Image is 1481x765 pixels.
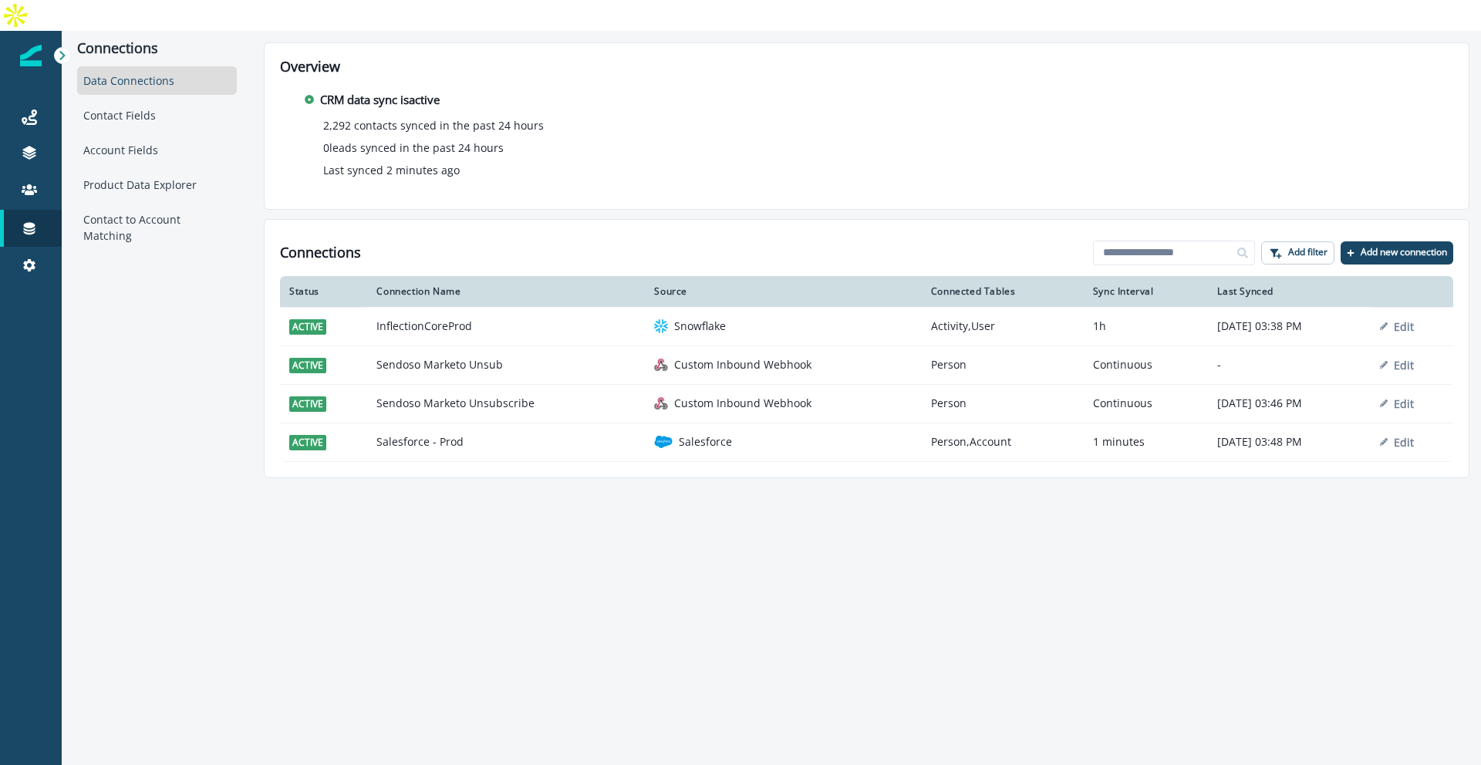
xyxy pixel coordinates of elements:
p: [DATE] 03:48 PM [1217,434,1361,450]
p: Edit [1394,396,1414,411]
td: Person [922,345,1084,384]
p: Snowflake [674,318,726,334]
p: 2,292 contacts synced in the past 24 hours [323,117,544,133]
div: Account Fields [77,136,237,164]
p: Connections [77,40,237,57]
p: - [1217,357,1361,372]
div: Contact to Account Matching [77,205,237,250]
span: active [289,435,326,450]
td: 1 minutes [1084,423,1209,461]
div: Connection Name [376,285,636,298]
td: Sendoso Marketo Unsub [367,345,645,384]
p: Add filter [1288,247,1328,258]
div: Last Synced [1217,285,1361,298]
div: Status [289,285,358,298]
img: snowflake [654,319,668,333]
td: InflectionCoreProd [367,307,645,345]
p: Custom Inbound Webhook [674,396,811,411]
div: Product Data Explorer [77,170,237,199]
div: Contact Fields [77,101,237,130]
span: active [289,358,326,373]
div: Data Connections [77,66,237,95]
td: Sendoso Marketo Unsubscribe [367,384,645,423]
button: Edit [1380,358,1414,372]
p: Salesforce [679,434,732,450]
p: [DATE] 03:38 PM [1217,318,1361,334]
img: Inflection [20,45,42,66]
a: activeSendoso Marketo Unsubgeneric inbound webhookCustom Inbound WebhookPersonContinuous-Edit [280,345,1453,384]
h2: Overview [280,59,1453,76]
a: activeSalesforce - ProdsalesforceSalesforcePerson,Account1 minutes[DATE] 03:48 PMEdit [280,423,1453,461]
button: Edit [1380,319,1414,334]
a: activeInflectionCoreProdsnowflakeSnowflakeActivity,User1h[DATE] 03:38 PMEdit [280,307,1453,345]
p: CRM data sync is active [320,91,440,109]
span: active [289,396,326,412]
td: Activity,User [922,307,1084,345]
p: Edit [1394,319,1414,334]
p: Custom Inbound Webhook [674,357,811,372]
p: Edit [1394,358,1414,372]
button: Edit [1380,396,1414,411]
p: [DATE] 03:46 PM [1217,396,1361,411]
p: Last synced 2 minutes ago [323,162,460,178]
button: Add new connection [1341,241,1453,265]
p: Add new connection [1361,247,1447,258]
div: Sync Interval [1093,285,1199,298]
p: 0 leads synced in the past 24 hours [323,140,504,156]
img: generic inbound webhook [654,358,668,372]
button: Add filter [1261,241,1334,265]
p: Edit [1394,435,1414,450]
span: active [289,319,326,335]
img: salesforce [654,433,673,451]
td: 1h [1084,307,1209,345]
button: Edit [1380,435,1414,450]
div: Connected Tables [931,285,1074,298]
td: Continuous [1084,384,1209,423]
td: Salesforce - Prod [367,423,645,461]
td: Person [922,384,1084,423]
td: Continuous [1084,345,1209,384]
a: activeSendoso Marketo Unsubscribegeneric inbound webhookCustom Inbound WebhookPersonContinuous[DA... [280,384,1453,423]
h1: Connections [280,244,361,261]
div: Source [654,285,912,298]
td: Person,Account [922,423,1084,461]
img: generic inbound webhook [654,396,668,410]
